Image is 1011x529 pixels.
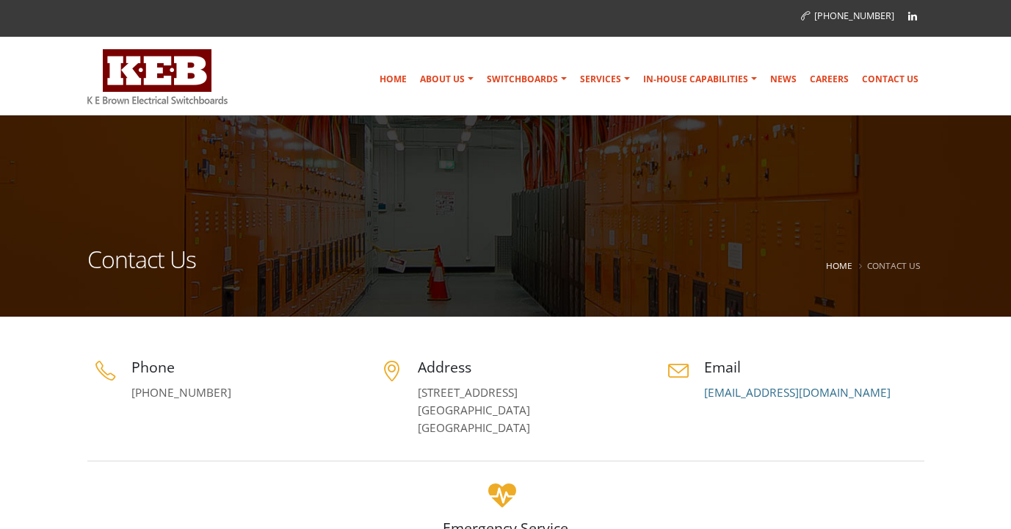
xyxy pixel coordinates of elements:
[374,65,413,94] a: Home
[418,385,530,436] a: [STREET_ADDRESS][GEOGRAPHIC_DATA][GEOGRAPHIC_DATA]
[637,65,763,94] a: In-house Capabilities
[826,259,852,271] a: Home
[801,10,894,22] a: [PHONE_NUMBER]
[902,5,924,27] a: Linkedin
[704,357,924,377] h4: Email
[855,256,921,275] li: Contact Us
[764,65,802,94] a: News
[87,49,228,104] img: K E Brown Electrical Switchboards
[418,357,638,377] h4: Address
[856,65,924,94] a: Contact Us
[704,385,891,400] a: [EMAIL_ADDRESS][DOMAIN_NAME]
[481,65,573,94] a: Switchboards
[574,65,636,94] a: Services
[804,65,855,94] a: Careers
[87,248,196,289] h1: Contact Us
[414,65,479,94] a: About Us
[131,385,231,400] a: [PHONE_NUMBER]
[131,357,352,377] h4: Phone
